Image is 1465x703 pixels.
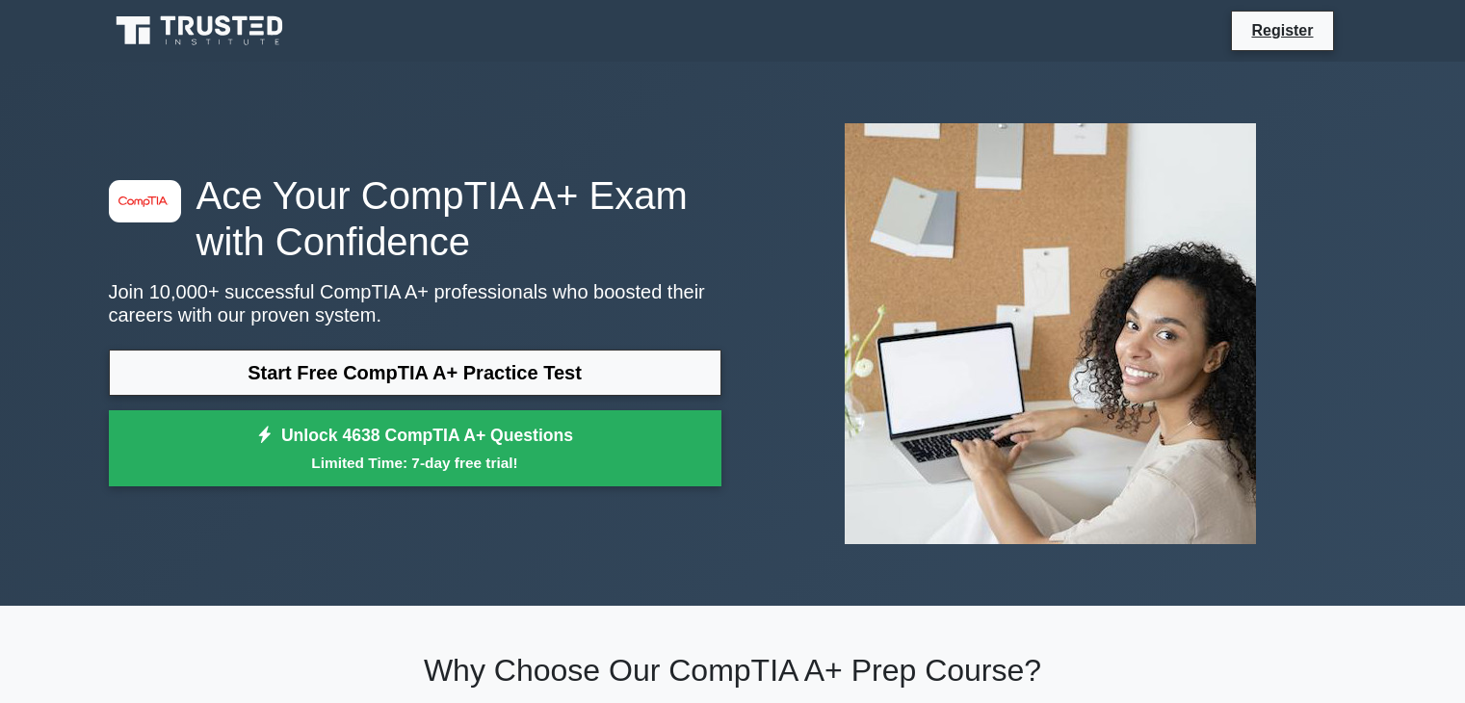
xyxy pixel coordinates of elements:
a: Register [1240,18,1324,42]
h2: Why Choose Our CompTIA A+ Prep Course? [109,652,1357,689]
small: Limited Time: 7-day free trial! [133,452,697,474]
a: Unlock 4638 CompTIA A+ QuestionsLimited Time: 7-day free trial! [109,410,721,487]
h1: Ace Your CompTIA A+ Exam with Confidence [109,172,721,265]
a: Start Free CompTIA A+ Practice Test [109,350,721,396]
p: Join 10,000+ successful CompTIA A+ professionals who boosted their careers with our proven system. [109,280,721,326]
